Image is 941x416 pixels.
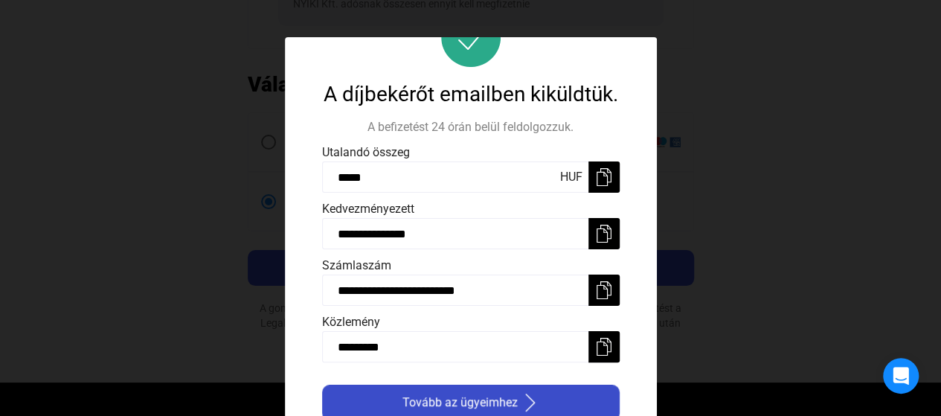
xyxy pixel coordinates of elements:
[322,258,391,272] span: Számlaszám
[402,394,518,412] span: Tovább az ügyeimhez
[521,394,539,412] img: arrow-right-white
[595,168,613,186] img: copy-white.svg
[595,225,613,243] img: copy-white.svg
[322,145,410,159] span: Utalandó összeg
[322,315,380,329] span: Közlemény
[883,358,919,394] div: Open Intercom Messenger
[595,338,613,356] img: copy-white.svg
[595,281,613,299] img: copy-white.svg
[322,82,620,107] div: A díjbekérőt emailben kiküldtük.
[441,7,501,67] img: success-icon
[322,202,414,216] span: Kedvezményezett
[322,118,620,136] div: A befizetést 24 órán belül feldolgozzuk.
